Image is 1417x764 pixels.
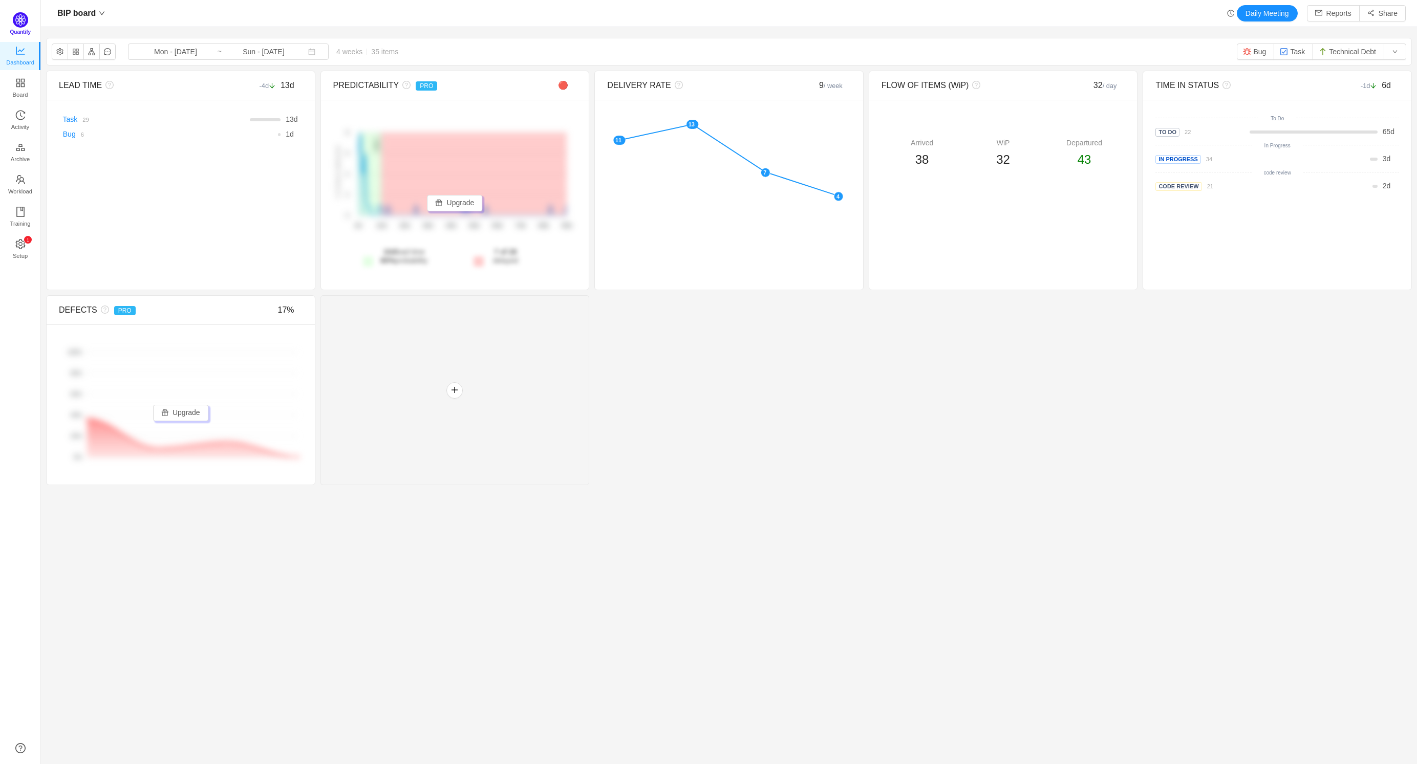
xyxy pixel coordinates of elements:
i: icon: gold [15,142,26,152]
text: # of items delivered [335,146,341,199]
tspan: 0% [74,454,82,460]
span: 13d [281,81,294,90]
tspan: 60d [492,223,502,230]
button: icon: share-altShare [1359,5,1406,21]
i: icon: setting [15,239,26,249]
span: LEAD TIME [59,81,102,90]
span: 2 [1383,182,1387,190]
span: 1 [286,130,290,138]
a: Training [15,207,26,228]
div: 32 [1064,79,1125,92]
a: Activity [15,111,26,131]
tspan: 4 [346,171,349,177]
small: 22 [1185,129,1191,135]
span: PRO [114,306,136,315]
span: Archive [11,149,30,169]
tspan: 60% [71,391,82,397]
span: Board [13,84,28,105]
a: Bug [63,130,76,138]
span: 4 weeks [329,48,406,56]
a: icon: settingSetup [15,239,26,260]
tspan: 0d [355,223,361,230]
button: icon: plus [446,382,463,399]
tspan: 40d [445,223,456,230]
small: -4d [260,82,281,90]
span: To Do [1155,128,1179,137]
button: icon: setting [52,43,68,60]
span: 17% [278,305,294,314]
i: icon: question-circle [102,81,114,89]
button: Task [1274,43,1313,60]
span: lead time [380,248,427,265]
a: icon: question-circle [15,743,26,753]
button: icon: down [1384,43,1406,60]
span: 13 [286,115,294,123]
button: icon: appstore [68,43,84,60]
i: icon: question-circle [399,81,411,89]
img: Quantify [13,12,28,28]
span: Workload [8,181,32,202]
tspan: 40% [71,412,82,418]
i: icon: question-circle [1219,81,1231,89]
div: WiP [962,138,1044,148]
span: code review [1155,182,1201,191]
span: 6d [1382,81,1391,90]
a: 22 [1179,127,1191,136]
div: PREDICTABILITY [333,79,516,92]
tspan: 6 [346,150,349,157]
span: d [1383,155,1391,163]
strong: 80% [380,256,395,265]
tspan: 8 [346,129,349,136]
span: Training [10,213,30,234]
span: d [1383,127,1394,136]
span: Setup [13,246,28,266]
tspan: 10d [376,223,386,230]
tspan: 100% [68,349,82,355]
div: TIME IN STATUS [1155,79,1338,92]
i: icon: history [15,110,26,120]
i: icon: book [15,207,26,217]
span: delayed [493,248,518,265]
tspan: 0 [346,212,349,219]
img: 10303 [1243,48,1251,56]
i: icon: appstore [15,78,26,88]
i: icon: arrow-down [1370,82,1377,89]
div: Arrived [882,138,963,148]
span: In Progress [1155,155,1200,164]
i: icon: arrow-down [269,82,275,89]
input: Start date [134,46,217,57]
span: 65 [1383,127,1391,136]
span: 35 items [371,48,398,56]
span: PRO [416,81,437,91]
sup: 1 [24,236,32,244]
span: 9 [819,81,843,90]
small: 21 [1207,183,1213,189]
div: FLOW OF ITEMS (WiP) [882,79,1064,92]
i: icon: history [1227,10,1234,17]
button: icon: mailReports [1307,5,1360,21]
i: icon: team [15,174,26,185]
i: icon: question-circle [97,305,109,314]
tspan: 80d [538,223,548,230]
strong: 10d [383,248,396,256]
div: Departured [1044,138,1125,148]
span: d [286,115,297,123]
small: To Do [1271,116,1284,121]
span: probability [380,256,427,265]
i: icon: calendar [308,48,315,55]
button: Daily Meeting [1237,5,1298,21]
small: / week [824,82,843,90]
img: 10310 [1319,48,1327,56]
small: In Progress [1264,143,1291,148]
a: Workload [15,175,26,195]
input: End date [222,46,305,57]
div: DELIVERY RATE [607,79,790,92]
small: 34 [1206,156,1212,162]
small: code review [1264,170,1291,176]
span: 🔴 [558,81,568,90]
small: -1d [1361,82,1382,90]
small: 6 [81,132,84,138]
span: Activity [11,117,29,137]
button: icon: giftUpgrade [153,405,208,421]
tspan: 80% [71,370,82,376]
